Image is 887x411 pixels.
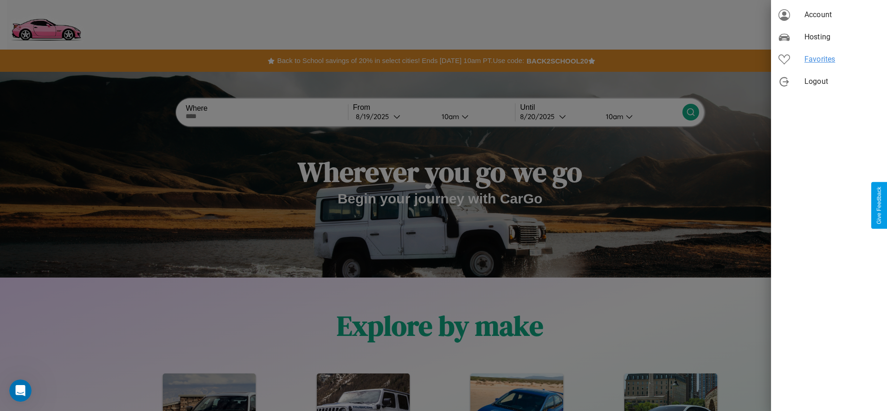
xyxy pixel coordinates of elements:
[804,76,880,87] span: Logout
[9,379,32,402] iframe: Intercom live chat
[771,48,887,70] div: Favorites
[804,54,880,65] span: Favorites
[771,26,887,48] div: Hosting
[876,187,882,224] div: Give Feedback
[771,4,887,26] div: Account
[771,70,887,93] div: Logout
[804,9,880,20] span: Account
[804,32,880,43] span: Hosting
